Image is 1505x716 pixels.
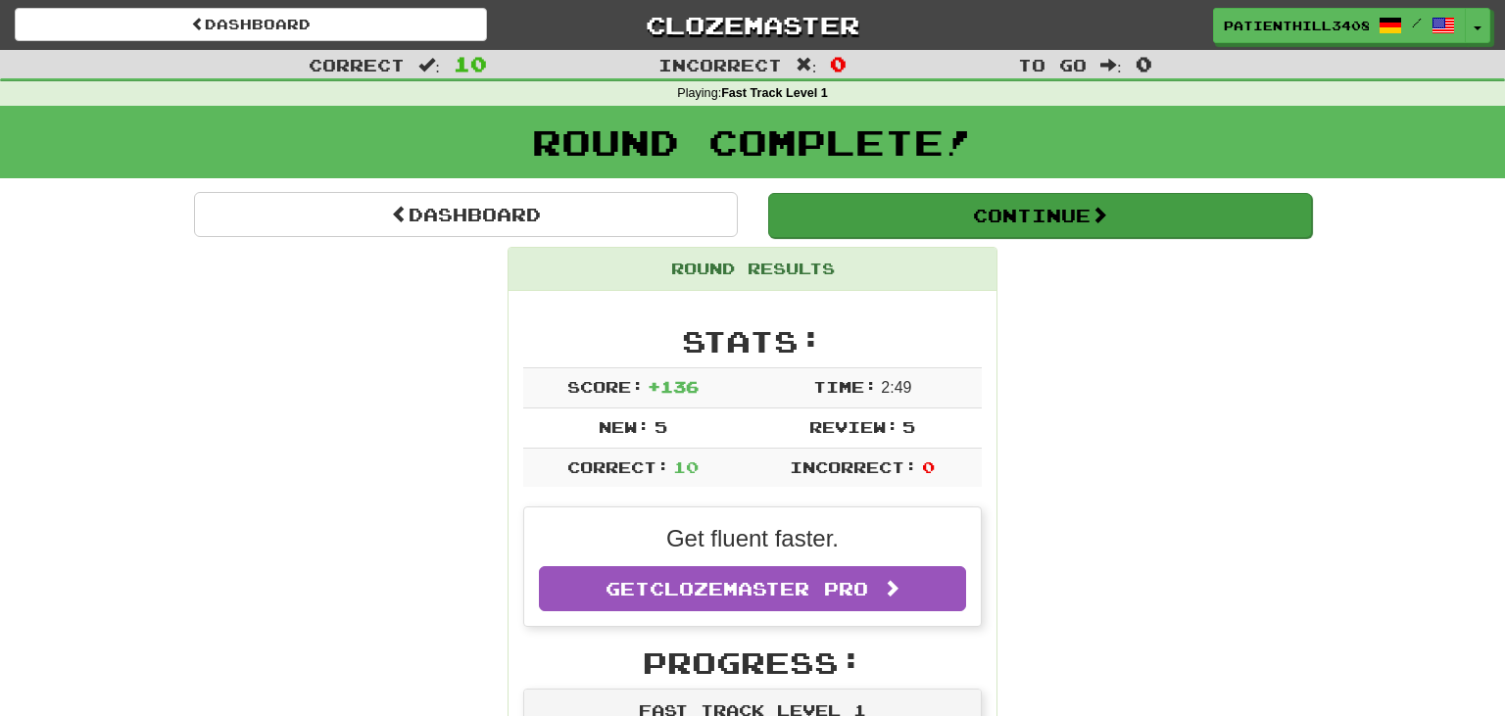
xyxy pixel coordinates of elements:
[309,55,405,74] span: Correct
[1213,8,1466,43] a: PatientHill3408 /
[194,192,738,237] a: Dashboard
[902,417,915,436] span: 5
[7,122,1498,162] h1: Round Complete!
[567,377,644,396] span: Score:
[523,325,982,358] h2: Stats:
[1136,52,1152,75] span: 0
[1412,16,1422,29] span: /
[539,566,966,611] a: GetClozemaster Pro
[1100,57,1122,73] span: :
[648,377,699,396] span: + 136
[796,57,817,73] span: :
[809,417,898,436] span: Review:
[721,86,828,100] strong: Fast Track Level 1
[658,55,782,74] span: Incorrect
[599,417,650,436] span: New:
[516,8,989,42] a: Clozemaster
[922,457,935,476] span: 0
[813,377,877,396] span: Time:
[655,417,667,436] span: 5
[1018,55,1087,74] span: To go
[539,522,966,555] p: Get fluent faster.
[1224,17,1369,34] span: PatientHill3408
[567,457,669,476] span: Correct:
[830,52,847,75] span: 0
[509,248,996,291] div: Round Results
[523,646,982,679] h2: Progress:
[454,52,487,75] span: 10
[768,193,1312,238] button: Continue
[881,379,911,396] span: 2 : 49
[418,57,440,73] span: :
[673,457,699,476] span: 10
[790,457,917,476] span: Incorrect:
[15,8,487,41] a: Dashboard
[650,578,868,599] span: Clozemaster Pro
